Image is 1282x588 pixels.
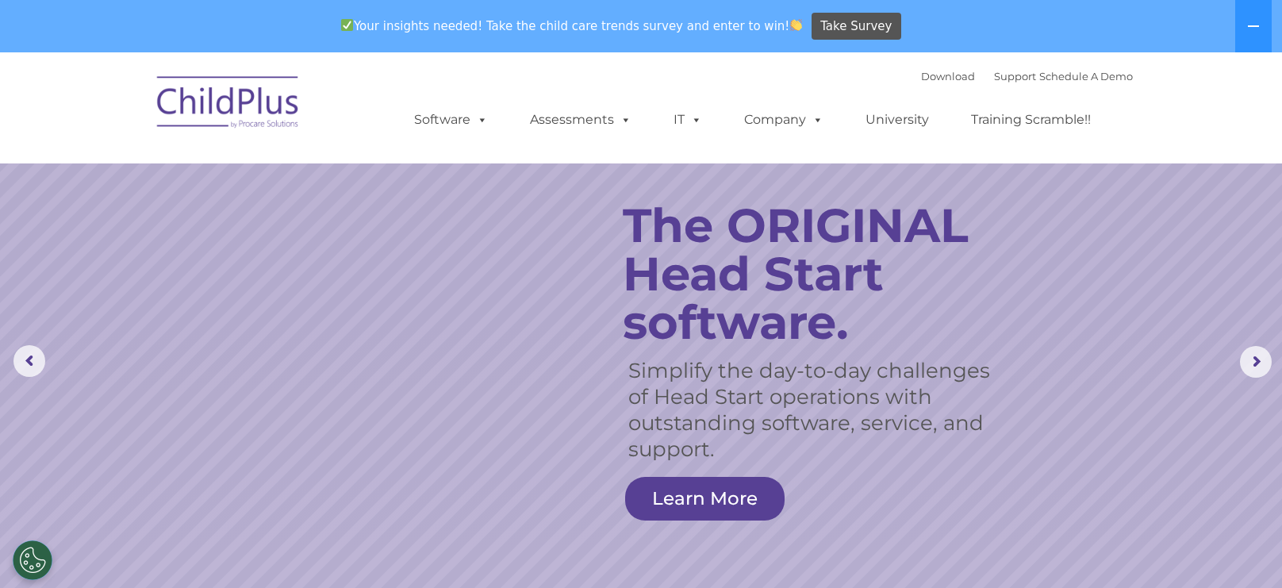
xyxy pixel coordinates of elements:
[812,13,901,40] a: Take Survey
[790,19,802,31] img: 👏
[994,70,1036,83] a: Support
[341,19,353,31] img: ✅
[514,104,647,136] a: Assessments
[221,105,269,117] span: Last name
[398,104,504,136] a: Software
[334,10,809,41] span: Your insights needed! Take the child care trends survey and enter to win!
[850,104,945,136] a: University
[921,70,975,83] a: Download
[1039,70,1133,83] a: Schedule A Demo
[955,104,1107,136] a: Training Scramble!!
[1023,417,1282,588] iframe: Chat Widget
[221,170,288,182] span: Phone number
[13,540,52,580] button: Cookies Settings
[921,70,1133,83] font: |
[628,358,1004,463] rs-layer: Simplify the day-to-day challenges of Head Start operations with outstanding software, service, a...
[658,104,718,136] a: IT
[149,65,308,144] img: ChildPlus by Procare Solutions
[623,202,1023,347] rs-layer: The ORIGINAL Head Start software.
[820,13,892,40] span: Take Survey
[728,104,839,136] a: Company
[625,477,785,521] a: Learn More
